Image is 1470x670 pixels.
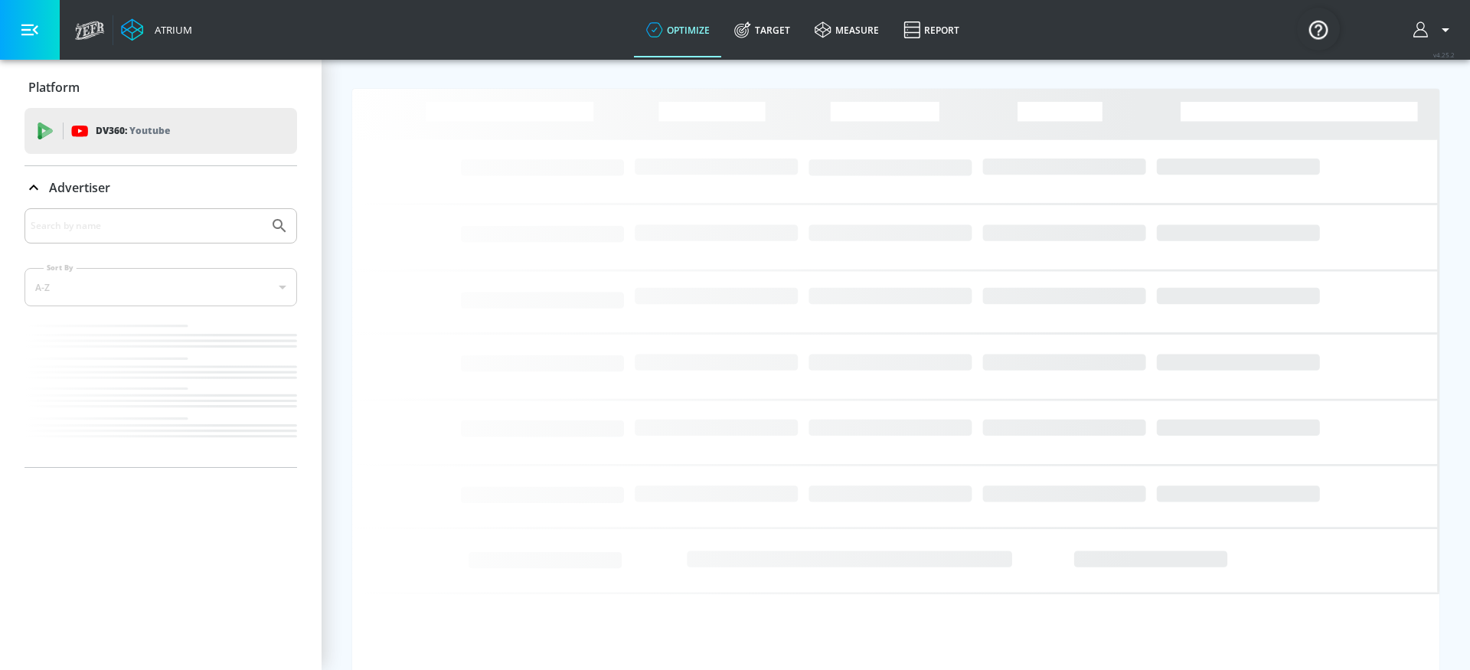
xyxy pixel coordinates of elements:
[24,108,297,154] div: DV360: Youtube
[1433,51,1455,59] span: v 4.25.2
[44,263,77,273] label: Sort By
[96,123,170,139] p: DV360:
[24,208,297,467] div: Advertiser
[634,2,722,57] a: optimize
[24,319,297,467] nav: list of Advertiser
[121,18,192,41] a: Atrium
[31,216,263,236] input: Search by name
[891,2,972,57] a: Report
[24,166,297,209] div: Advertiser
[49,179,110,196] p: Advertiser
[24,268,297,306] div: A-Z
[802,2,891,57] a: measure
[24,66,297,109] div: Platform
[1297,8,1340,51] button: Open Resource Center
[722,2,802,57] a: Target
[149,23,192,37] div: Atrium
[129,123,170,139] p: Youtube
[28,79,80,96] p: Platform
